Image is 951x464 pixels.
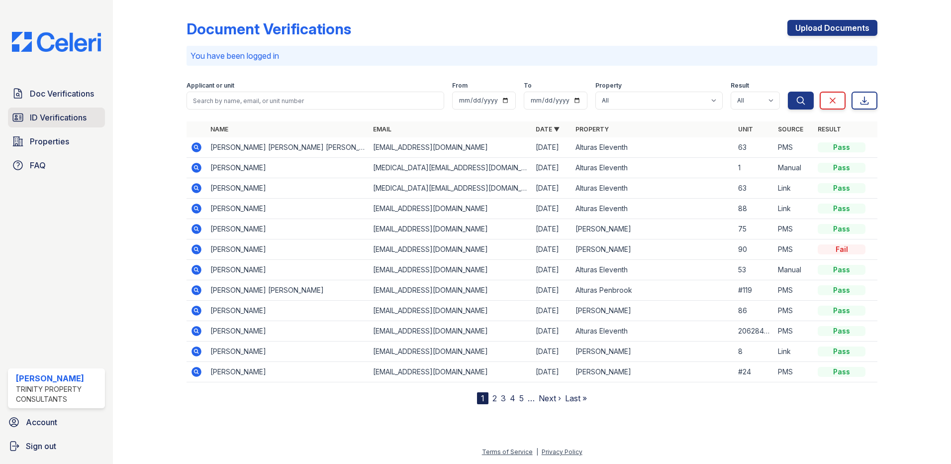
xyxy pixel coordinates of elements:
[774,301,814,321] td: PMS
[4,32,109,52] img: CE_Logo_Blue-a8612792a0a2168367f1c8372b55b34899dd931a85d93a1a3d3e32e68fde9ad4.png
[190,50,873,62] p: You have been logged in
[369,362,532,382] td: [EMAIL_ADDRESS][DOMAIN_NAME]
[532,199,571,219] td: [DATE]
[369,178,532,199] td: [MEDICAL_DATA][EMAIL_ADDRESS][DOMAIN_NAME]
[519,393,524,403] a: 5
[571,342,734,362] td: [PERSON_NAME]
[818,367,865,377] div: Pass
[774,199,814,219] td: Link
[369,280,532,301] td: [EMAIL_ADDRESS][DOMAIN_NAME]
[528,392,535,404] span: …
[369,342,532,362] td: [EMAIL_ADDRESS][DOMAIN_NAME]
[734,158,774,178] td: 1
[30,88,94,100] span: Doc Verifications
[4,412,109,432] a: Account
[492,393,497,403] a: 2
[774,362,814,382] td: PMS
[787,20,877,36] a: Upload Documents
[369,219,532,239] td: [EMAIL_ADDRESS][DOMAIN_NAME]
[8,108,105,127] a: ID Verifications
[774,178,814,199] td: Link
[30,112,87,123] span: ID Verifications
[734,199,774,219] td: 88
[818,142,865,152] div: Pass
[210,125,228,133] a: Name
[734,219,774,239] td: 75
[369,158,532,178] td: [MEDICAL_DATA][EMAIL_ADDRESS][DOMAIN_NAME]
[532,321,571,342] td: [DATE]
[16,372,101,384] div: [PERSON_NAME]
[30,159,46,171] span: FAQ
[774,280,814,301] td: PMS
[206,239,369,260] td: [PERSON_NAME]
[818,285,865,295] div: Pass
[536,125,560,133] a: Date ▼
[369,137,532,158] td: [EMAIL_ADDRESS][DOMAIN_NAME]
[734,178,774,199] td: 63
[452,82,468,90] label: From
[532,178,571,199] td: [DATE]
[206,178,369,199] td: [PERSON_NAME]
[510,393,515,403] a: 4
[571,219,734,239] td: [PERSON_NAME]
[532,362,571,382] td: [DATE]
[774,137,814,158] td: PMS
[778,125,803,133] a: Source
[734,280,774,301] td: #119
[595,82,622,90] label: Property
[369,321,532,342] td: [EMAIL_ADDRESS][DOMAIN_NAME]
[818,163,865,173] div: Pass
[731,82,749,90] label: Result
[571,362,734,382] td: [PERSON_NAME]
[524,82,532,90] label: To
[482,448,533,456] a: Terms of Service
[369,239,532,260] td: [EMAIL_ADDRESS][DOMAIN_NAME]
[187,92,444,110] input: Search by name, email, or unit number
[532,219,571,239] td: [DATE]
[369,260,532,280] td: [EMAIL_ADDRESS][DOMAIN_NAME]
[206,158,369,178] td: [PERSON_NAME]
[571,199,734,219] td: Alturas Eleventh
[571,178,734,199] td: Alturas Eleventh
[26,440,56,452] span: Sign out
[818,224,865,234] div: Pass
[206,301,369,321] td: [PERSON_NAME]
[818,125,841,133] a: Result
[206,199,369,219] td: [PERSON_NAME]
[477,392,488,404] div: 1
[774,342,814,362] td: Link
[734,301,774,321] td: 86
[4,436,109,456] a: Sign out
[206,342,369,362] td: [PERSON_NAME]
[734,321,774,342] td: 20628468
[818,347,865,356] div: Pass
[16,384,101,404] div: Trinity Property Consultants
[532,301,571,321] td: [DATE]
[206,280,369,301] td: [PERSON_NAME] [PERSON_NAME]
[206,362,369,382] td: [PERSON_NAME]
[571,260,734,280] td: Alturas Eleventh
[818,244,865,254] div: Fail
[536,448,538,456] div: |
[539,393,561,403] a: Next ›
[532,280,571,301] td: [DATE]
[734,362,774,382] td: #24
[774,321,814,342] td: PMS
[8,84,105,104] a: Doc Verifications
[818,265,865,275] div: Pass
[369,199,532,219] td: [EMAIL_ADDRESS][DOMAIN_NAME]
[206,219,369,239] td: [PERSON_NAME]
[734,239,774,260] td: 90
[734,342,774,362] td: 8
[206,260,369,280] td: [PERSON_NAME]
[373,125,391,133] a: Email
[571,239,734,260] td: [PERSON_NAME]
[774,260,814,280] td: Manual
[818,306,865,316] div: Pass
[571,301,734,321] td: [PERSON_NAME]
[774,239,814,260] td: PMS
[565,393,587,403] a: Last »
[206,321,369,342] td: [PERSON_NAME]
[542,448,582,456] a: Privacy Policy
